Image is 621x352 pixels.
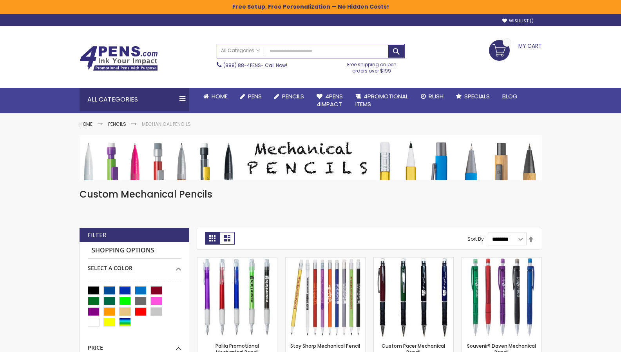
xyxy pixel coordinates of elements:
[87,231,107,240] strong: Filter
[212,92,228,100] span: Home
[197,88,234,105] a: Home
[462,258,541,337] img: Souvenir® Daven Mechanical Pencil
[415,88,450,105] a: Rush
[290,343,360,349] a: Stay Sharp Mechanical Pencil
[339,58,405,74] div: Free shipping on pen orders over $199
[223,62,261,69] a: (888) 88-4PENS
[221,47,260,54] span: All Categories
[80,121,92,127] a: Home
[205,232,220,245] strong: Grid
[234,88,268,105] a: Pens
[80,135,542,180] img: Mechanical Pencils
[467,236,484,242] label: Sort By
[462,257,541,264] a: Souvenir® Daven Mechanical Pencil
[317,92,343,108] span: 4Pens 4impact
[88,242,181,259] strong: Shopping Options
[282,92,304,100] span: Pencils
[450,88,496,105] a: Specials
[268,88,310,105] a: Pencils
[286,258,365,337] img: Stay Sharp Mechanical Pencil
[197,257,277,264] a: Palila Promotional Mechanical Pencil
[374,257,453,264] a: Custom Pacer Mechanical Pencil
[355,92,408,108] span: 4PROMOTIONAL ITEMS
[502,18,534,24] a: Wishlist
[464,92,490,100] span: Specials
[374,258,453,337] img: Custom Pacer Mechanical Pencil
[429,92,444,100] span: Rush
[286,257,365,264] a: Stay Sharp Mechanical Pencil
[502,92,518,100] span: Blog
[88,338,181,352] div: Price
[142,121,191,127] strong: Mechanical Pencils
[80,46,158,71] img: 4Pens Custom Pens and Promotional Products
[310,88,349,113] a: 4Pens4impact
[80,88,189,111] div: All Categories
[108,121,126,127] a: Pencils
[88,259,181,272] div: Select A Color
[217,44,264,57] a: All Categories
[223,62,287,69] span: - Call Now!
[349,88,415,113] a: 4PROMOTIONALITEMS
[80,188,542,201] h1: Custom Mechanical Pencils
[496,88,524,105] a: Blog
[248,92,262,100] span: Pens
[197,258,277,337] img: Palila Promotional Mechanical Pencil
